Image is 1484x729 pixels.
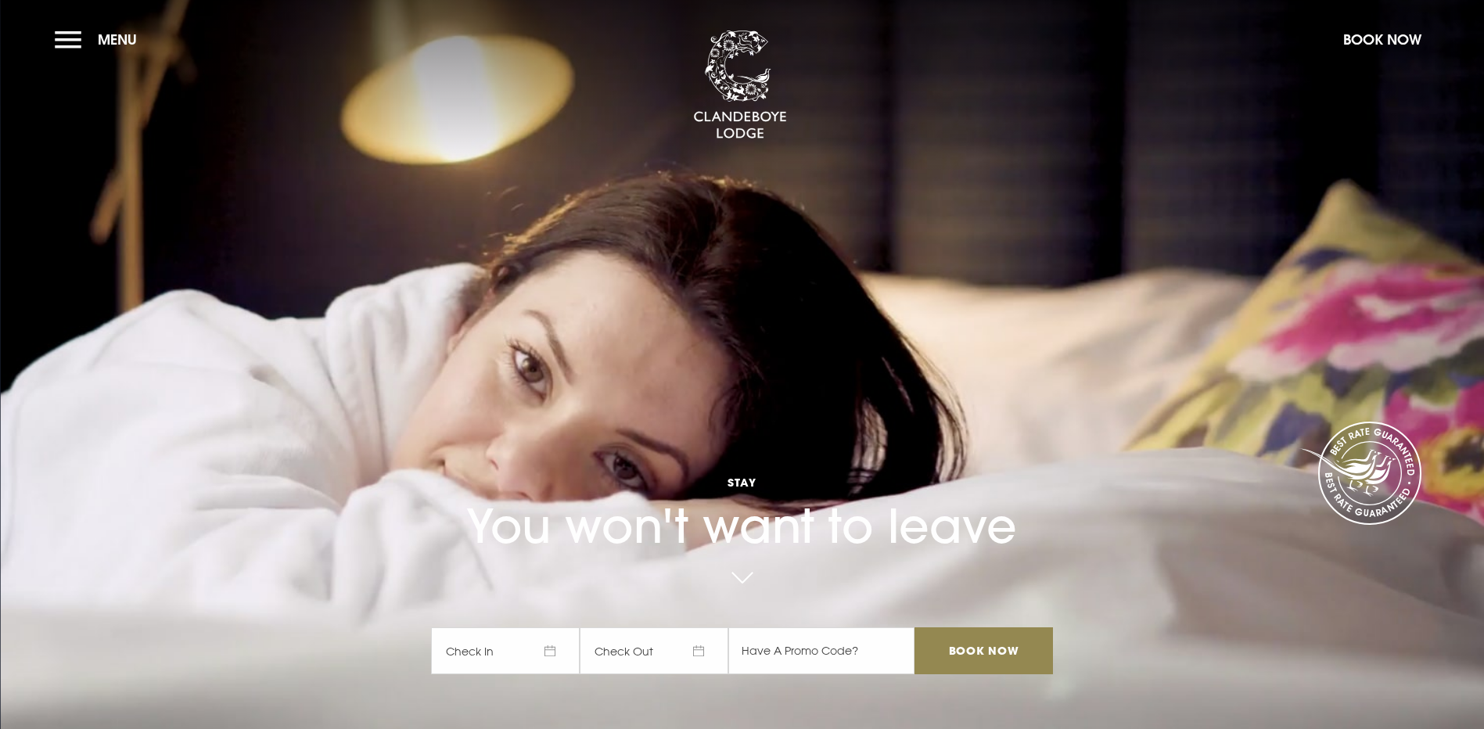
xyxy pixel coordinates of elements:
[431,475,1052,490] span: Stay
[55,23,145,56] button: Menu
[693,31,787,140] img: Clandeboye Lodge
[728,627,914,674] input: Have A Promo Code?
[431,627,580,674] span: Check In
[98,31,137,48] span: Menu
[431,429,1052,554] h1: You won't want to leave
[1335,23,1429,56] button: Book Now
[914,627,1052,674] input: Book Now
[580,627,728,674] span: Check Out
